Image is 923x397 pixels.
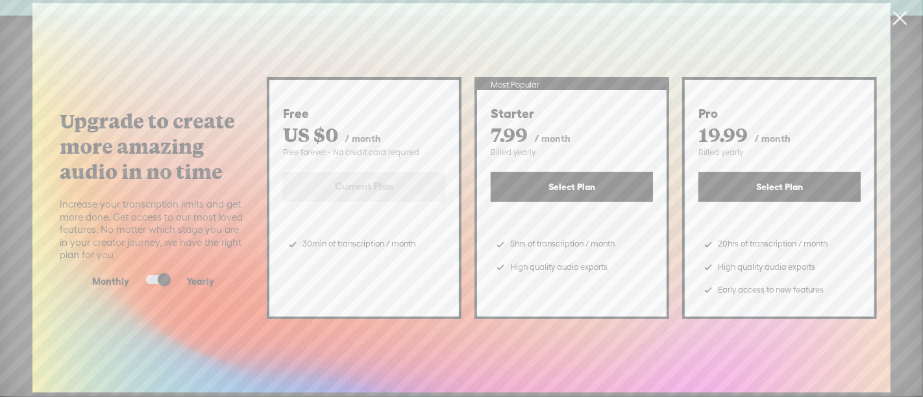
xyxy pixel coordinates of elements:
[718,235,828,254] span: 20hrs of transcription / month
[92,275,129,288] span: Monthly
[186,275,214,288] span: Yearly
[345,133,381,144] span: / month
[491,172,653,202] button: Select Plan
[698,121,748,147] span: 19.99
[718,258,815,277] span: High quality audio exports
[491,147,653,158] div: Billed yearly
[718,280,824,300] span: Early access to new features
[491,121,528,147] span: 7.99
[698,172,861,202] button: Select Plan
[698,106,861,122] div: Pro
[477,80,667,91] div: Most Popular
[283,172,445,202] label: Current Plan
[302,235,415,254] span: 30min of transcription / month
[60,198,247,261] span: Increase your transcription limits and get more done. Get access to our most loved features. No m...
[491,106,653,122] div: Starter
[510,258,608,277] span: High quality audio exports
[534,133,571,144] span: / month
[754,133,791,144] span: / month
[283,106,445,122] div: Free
[60,108,247,184] label: Upgrade to create more amazing audio in no time
[510,235,615,254] span: 5hrs of transcription / month
[283,147,445,158] div: Free forever - No credit card required
[283,121,338,147] span: US $0
[698,147,861,158] div: Billed yearly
